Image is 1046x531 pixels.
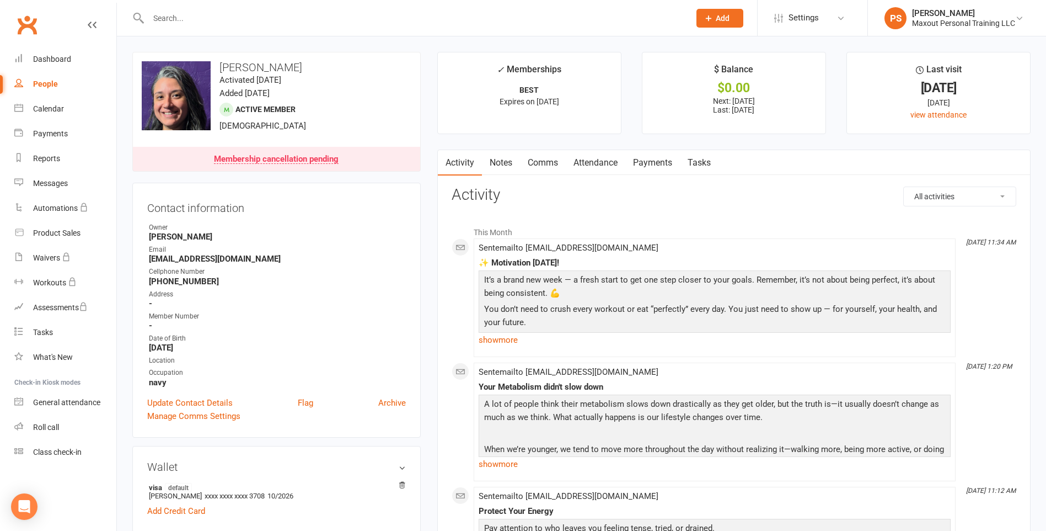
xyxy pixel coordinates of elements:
[219,88,270,98] time: Added [DATE]
[235,105,296,114] span: Active member
[481,443,948,498] p: When we’re younger, we tend to move more throughout the day without realizing it—walking more, be...
[142,61,211,130] img: image1733529052.png
[479,456,951,472] a: show more
[149,232,406,242] strong: [PERSON_NAME]
[479,491,658,501] span: Sent email to [EMAIL_ADDRESS][DOMAIN_NAME]
[14,345,116,370] a: What's New
[14,270,116,295] a: Workouts
[481,302,948,332] p: You don’t need to crush every workout or eat “perfectly” every day. You just need to show up — fo...
[142,61,411,73] h3: [PERSON_NAME]
[884,7,906,29] div: PS
[966,487,1016,495] i: [DATE] 11:12 AM
[219,121,306,131] span: [DEMOGRAPHIC_DATA]
[33,353,73,362] div: What's New
[566,150,625,176] a: Attendance
[680,150,718,176] a: Tasks
[652,97,816,114] p: Next: [DATE] Last: [DATE]
[33,398,100,407] div: General attendance
[966,363,1012,370] i: [DATE] 1:20 PM
[14,47,116,72] a: Dashboard
[33,204,78,213] div: Automations
[149,289,406,300] div: Address
[788,6,819,30] span: Settings
[696,9,743,28] button: Add
[500,97,559,106] span: Expires on [DATE]
[14,72,116,97] a: People
[33,79,58,88] div: People
[147,198,406,214] h3: Contact information
[479,507,951,516] div: Protect Your Energy
[857,82,1020,94] div: [DATE]
[481,332,948,348] p: Progress happens when you keep the promises you make to yourself, even on the days you don’t feel...
[14,320,116,345] a: Tasks
[14,171,116,196] a: Messages
[149,277,406,286] strong: [PHONE_NUMBER]
[625,150,680,176] a: Payments
[11,493,37,520] div: Open Intercom Messenger
[14,295,116,320] a: Assessments
[14,97,116,121] a: Calendar
[33,179,68,188] div: Messages
[267,492,293,500] span: 10/2026
[219,75,281,85] time: Activated [DATE]
[33,104,64,113] div: Calendar
[33,154,60,163] div: Reports
[916,62,962,82] div: Last visit
[149,299,406,309] strong: -
[14,146,116,171] a: Reports
[149,355,406,366] div: Location
[452,221,1016,238] li: This Month
[14,246,116,270] a: Waivers
[147,461,406,473] h3: Wallet
[149,321,406,331] strong: -
[33,448,82,456] div: Class check-in
[149,378,406,387] strong: navy
[14,196,116,221] a: Automations
[33,129,68,138] div: Payments
[165,483,192,492] span: default
[14,121,116,146] a: Payments
[519,86,539,94] strong: BEST
[497,62,561,83] div: Memberships
[149,222,406,233] div: Owner
[205,492,265,500] span: xxxx xxxx xxxx 3708
[438,150,482,176] a: Activity
[149,483,400,492] strong: visa
[857,97,1020,109] div: [DATE]
[520,150,566,176] a: Comms
[497,65,504,75] i: ✓
[147,505,205,518] a: Add Credit Card
[149,333,406,344] div: Date of Birth
[14,415,116,440] a: Roll call
[479,258,951,268] div: ✨ Motivation [DATE]!
[910,110,967,119] a: view attendance
[147,396,233,410] a: Update Contact Details
[452,187,1016,204] h3: Activity
[14,390,116,415] a: General attendance kiosk mode
[33,253,60,262] div: Waivers
[298,396,313,410] a: Flag
[149,311,406,322] div: Member Number
[481,273,948,302] p: It’s a brand new week — a fresh start to get one step closer to your goals. Remember, it’s not ab...
[149,254,406,264] strong: [EMAIL_ADDRESS][DOMAIN_NAME]
[479,243,658,253] span: Sent email to [EMAIL_ADDRESS][DOMAIN_NAME]
[14,221,116,246] a: Product Sales
[912,18,1015,28] div: Maxout Personal Training LLC
[479,367,658,377] span: Sent email to [EMAIL_ADDRESS][DOMAIN_NAME]
[652,82,816,94] div: $0.00
[147,481,406,502] li: [PERSON_NAME]
[149,267,406,277] div: Cellphone Number
[714,62,753,82] div: $ Balance
[149,245,406,255] div: Email
[14,440,116,465] a: Class kiosk mode
[479,383,951,392] div: Your Metabolism didn't slow down
[33,303,88,312] div: Assessments
[966,238,1016,246] i: [DATE] 11:34 AM
[378,396,406,410] a: Archive
[33,55,71,63] div: Dashboard
[481,397,948,427] p: A lot of people think their metabolism slows down drastically as they get older, but the truth is...
[33,423,59,432] div: Roll call
[482,150,520,176] a: Notes
[33,229,81,237] div: Product Sales
[716,14,729,23] span: Add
